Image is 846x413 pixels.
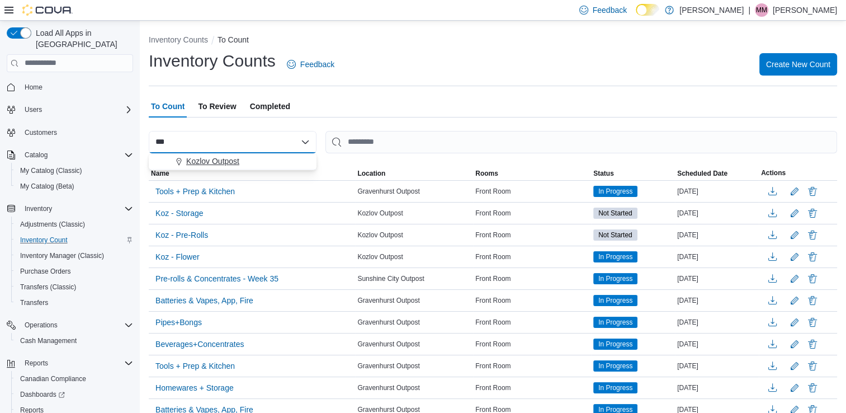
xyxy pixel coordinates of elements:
span: In Progress [598,361,632,371]
span: Cash Management [20,336,77,345]
span: In Progress [593,186,637,197]
span: Purchase Orders [16,265,133,278]
a: Inventory Count [16,233,72,247]
span: Feedback [593,4,627,16]
div: Front Room [473,381,591,395]
div: [DATE] [675,250,759,264]
button: Create New Count [759,53,837,76]
span: Kozlov Outpost [357,252,403,261]
span: Gravenhurst Outpost [357,362,419,370]
div: Front Room [473,337,591,351]
span: In Progress [598,295,632,306]
a: Dashboards [11,387,138,402]
p: [PERSON_NAME] [773,3,837,17]
span: Home [25,83,42,92]
button: Catalog [20,148,52,162]
span: Status [593,169,614,178]
button: Edit count details [788,205,801,222]
button: Delete [806,250,819,264]
button: Batteries & Vapes, App, Fire [151,292,258,309]
button: Reports [2,355,138,371]
span: Transfers (Classic) [16,280,133,294]
span: Gravenhurst Outpost [357,187,419,196]
span: Purchase Orders [20,267,71,276]
span: Tools + Prep & Kitchen [155,360,235,372]
div: Front Room [473,228,591,242]
input: Dark Mode [636,4,659,16]
div: [DATE] [675,272,759,285]
button: Location [355,167,473,180]
span: Home [20,80,133,94]
span: Gravenhurst Outpost [357,296,419,305]
button: Beverages+Concentrates [151,336,248,353]
a: Canadian Compliance [16,372,91,386]
span: In Progress [593,317,637,328]
img: Cova [22,4,73,16]
button: Adjustments (Classic) [11,217,138,232]
button: Reports [20,356,53,370]
div: Front Room [473,316,591,329]
div: [DATE] [675,337,759,351]
span: Adjustments (Classic) [20,220,85,229]
button: Edit count details [788,336,801,353]
button: Homewares + Storage [151,379,238,396]
span: Inventory Count [16,233,133,247]
span: Inventory Manager (Classic) [20,251,104,260]
button: Edit count details [788,183,801,200]
span: Transfers (Classic) [20,283,76,292]
div: [DATE] [675,316,759,329]
span: Koz - Pre-Rolls [155,229,208,241]
span: In Progress [593,273,637,284]
span: Not Started [598,230,632,240]
a: Transfers (Classic) [16,280,81,294]
nav: An example of EuiBreadcrumbs [149,34,837,48]
span: Scheduled Date [677,169,727,178]
span: Operations [20,318,133,332]
span: Dashboards [20,390,65,399]
button: Edit count details [788,314,801,331]
a: Purchase Orders [16,265,75,278]
button: Scheduled Date [675,167,759,180]
button: Koz - Pre-Rolls [151,227,212,243]
div: Front Room [473,272,591,285]
span: Customers [20,125,133,139]
button: My Catalog (Classic) [11,163,138,179]
button: Delete [806,316,819,329]
a: Cash Management [16,334,81,348]
span: In Progress [593,339,637,350]
div: Front Room [473,206,591,220]
span: Kozlov Outpost [357,209,403,218]
div: Marcus Miller [755,3,768,17]
button: Koz - Flower [151,248,204,265]
button: Inventory Counts [149,35,208,44]
span: Users [25,105,42,114]
button: Kozlov Outpost [149,153,316,170]
button: Pipes+Bongs [151,314,206,331]
span: Transfers [20,298,48,307]
button: Name [149,167,355,180]
span: Gravenhurst Outpost [357,318,419,327]
span: Gravenhurst Outpost [357,383,419,392]
span: Kozlov Outpost [186,156,239,167]
span: In Progress [598,274,632,284]
button: Delete [806,185,819,198]
span: Adjustments (Classic) [16,218,133,231]
span: My Catalog (Classic) [16,164,133,177]
a: Inventory Manager (Classic) [16,249,108,262]
span: MM [756,3,767,17]
span: Kozlov Outpost [357,231,403,240]
span: Operations [25,321,58,330]
button: Purchase Orders [11,264,138,279]
button: Status [591,167,675,180]
div: Front Room [473,185,591,198]
span: Pipes+Bongs [155,317,202,328]
span: In Progress [598,186,632,196]
a: Home [20,81,47,94]
div: Front Room [473,294,591,307]
span: Location [357,169,385,178]
span: In Progress [593,295,637,306]
span: Actions [761,168,786,177]
button: To Count [218,35,249,44]
button: Edit count details [788,227,801,243]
